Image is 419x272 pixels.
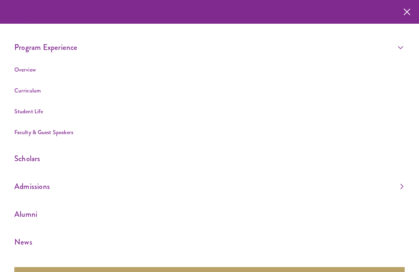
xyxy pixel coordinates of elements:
[14,40,403,54] a: Program Experience
[14,235,403,249] a: News
[14,180,403,193] a: Admissions
[14,107,43,115] a: Student Life
[14,65,36,74] a: Overview
[14,152,403,165] a: Scholars
[14,207,403,221] a: Alumni
[14,13,403,26] a: About
[14,86,41,94] a: Curriculum
[14,128,73,136] a: Faculty & Guest Speakers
